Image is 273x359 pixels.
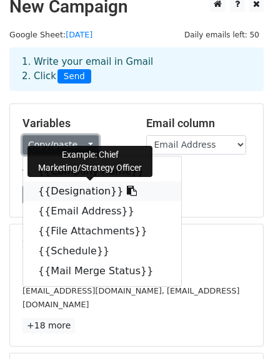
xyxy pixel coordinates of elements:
a: {{Company Name}} [23,161,181,181]
a: {{Schedule}} [23,241,181,261]
h5: Email column [146,117,251,130]
div: 1. Write your email in Gmail 2. Click [12,55,261,84]
a: Copy/paste... [22,135,99,155]
small: [EMAIL_ADDRESS][DOMAIN_NAME], [EMAIL_ADDRESS][DOMAIN_NAME] [22,286,239,310]
h5: Variables [22,117,127,130]
a: +18 more [22,318,75,333]
a: [DATE] [66,30,92,39]
iframe: Chat Widget [211,299,273,359]
span: Daily emails left: 50 [180,28,264,42]
a: {{Mail Merge Status}} [23,261,181,281]
a: Daily emails left: 50 [180,30,264,39]
a: {{File Attachments}} [23,221,181,241]
div: Example: Chief Marketing/Strategy Officer [27,146,152,177]
a: {{Email Address}} [23,201,181,221]
a: {{Designation}} [23,181,181,201]
small: Google Sheet: [9,30,92,39]
span: Send [57,69,91,84]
